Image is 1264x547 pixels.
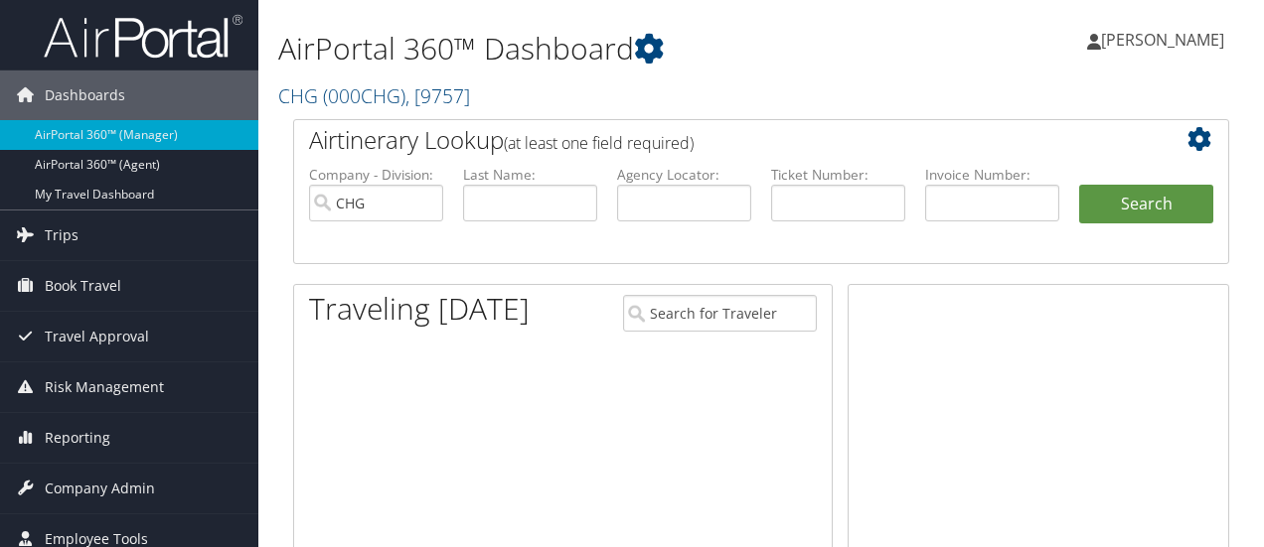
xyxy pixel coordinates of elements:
label: Invoice Number: [925,165,1059,185]
span: Reporting [45,413,110,463]
span: ( 000CHG ) [323,82,405,109]
h1: AirPortal 360™ Dashboard [278,28,922,69]
span: , [ 9757 ] [405,82,470,109]
a: CHG [278,82,470,109]
span: Travel Approval [45,312,149,361]
span: (at least one field required) [504,132,694,154]
span: Risk Management [45,362,164,412]
span: Dashboards [45,70,125,120]
label: Agency Locator: [617,165,751,185]
span: [PERSON_NAME] [1101,29,1224,51]
h2: Airtinerary Lookup [309,123,1136,157]
h1: Traveling [DATE] [309,288,530,330]
button: Search [1079,185,1213,224]
img: airportal-logo.png [44,13,242,60]
label: Company - Division: [309,165,443,185]
input: Search for Traveler [623,295,818,332]
label: Ticket Number: [771,165,905,185]
span: Company Admin [45,464,155,513]
label: Last Name: [463,165,597,185]
a: [PERSON_NAME] [1087,10,1244,69]
span: Book Travel [45,261,121,311]
span: Trips [45,210,79,260]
